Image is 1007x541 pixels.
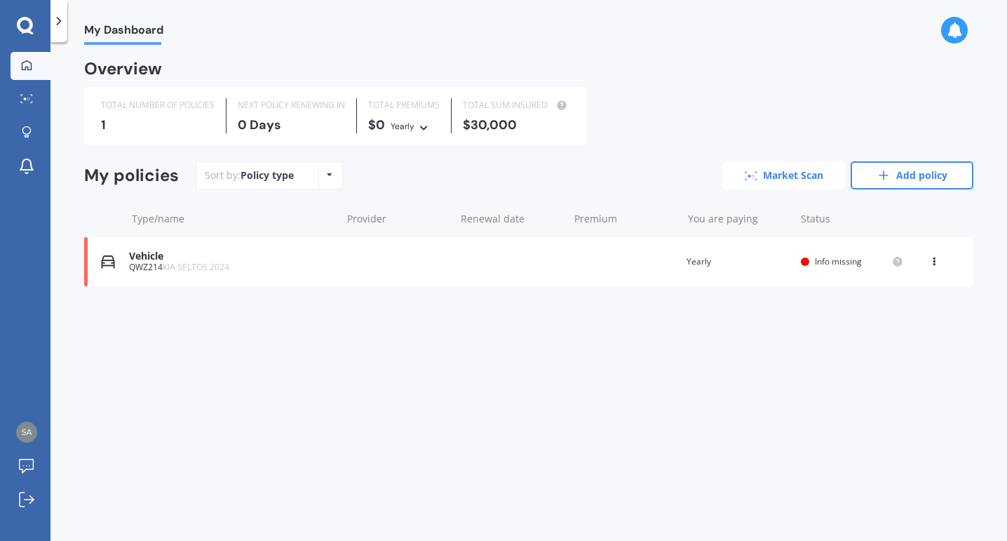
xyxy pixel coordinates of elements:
[132,212,336,226] div: Type/name
[129,251,334,262] div: Vehicle
[347,212,450,226] div: Provider
[205,168,294,182] div: Sort by:
[238,98,345,112] div: NEXT POLICY RENEWING IN
[368,98,440,112] div: TOTAL PREMIUMS
[463,118,570,132] div: $30,000
[241,168,294,182] div: Policy type
[101,255,115,269] img: Vehicle
[101,118,215,132] div: 1
[368,118,440,133] div: $0
[815,255,862,267] span: Info missing
[461,212,563,226] div: Renewal date
[687,255,789,269] div: Yearly
[101,98,215,112] div: TOTAL NUMBER OF POLICIES
[84,166,179,186] div: My policies
[84,62,162,76] div: Overview
[163,261,229,273] span: KIA SELTOS 2024
[574,212,677,226] div: Premium
[238,118,345,132] div: 0 Days
[688,212,790,226] div: You are paying
[129,262,334,272] div: QWZ214
[463,98,570,112] div: TOTAL SUM INSURED
[851,161,973,189] a: Add policy
[16,422,37,443] img: fcc5de3db0db84678847af34315980e7
[801,212,903,226] div: Status
[391,119,414,133] div: Yearly
[722,161,845,189] a: Market Scan
[84,23,163,42] span: My Dashboard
